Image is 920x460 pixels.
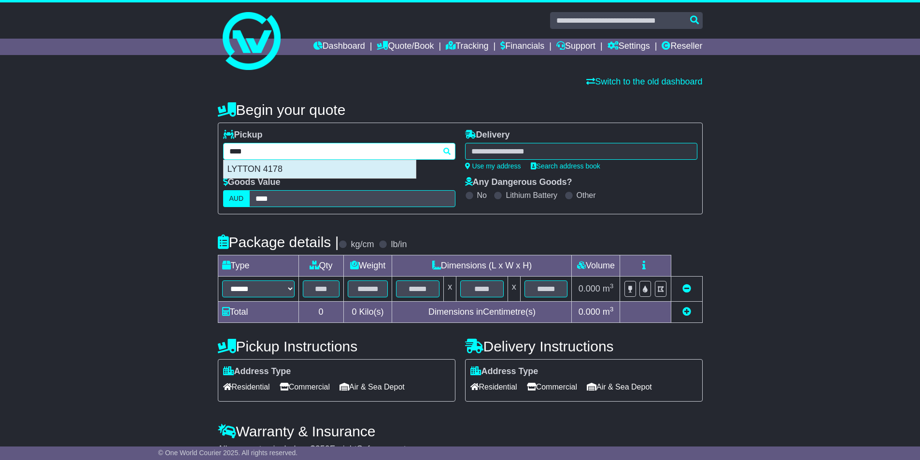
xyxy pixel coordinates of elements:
label: Any Dangerous Goods? [465,177,572,188]
a: Settings [608,39,650,55]
td: Type [218,255,298,277]
span: Air & Sea Depot [587,379,652,394]
span: Commercial [280,379,330,394]
div: All our quotes include a $ FreightSafe warranty. [218,444,703,455]
span: m [603,284,614,293]
label: No [477,191,487,200]
a: Search address book [531,162,600,170]
label: Address Type [470,366,538,377]
span: © One World Courier 2025. All rights reserved. [158,449,298,457]
sup: 3 [610,282,614,290]
td: x [444,277,456,302]
td: 0 [298,302,343,323]
span: Air & Sea Depot [340,379,405,394]
a: Tracking [446,39,488,55]
label: lb/in [391,239,407,250]
span: m [603,307,614,317]
td: Total [218,302,298,323]
td: Weight [343,255,392,277]
a: Add new item [682,307,691,317]
label: Address Type [223,366,291,377]
h4: Begin your quote [218,102,703,118]
td: Qty [298,255,343,277]
h4: Package details | [218,234,339,250]
label: kg/cm [351,239,374,250]
td: Dimensions (L x W x H) [392,255,572,277]
sup: 3 [610,306,614,313]
a: Quote/Book [377,39,434,55]
a: Switch to the old dashboard [586,77,702,86]
h4: Delivery Instructions [465,338,703,354]
label: Delivery [465,130,510,140]
a: Remove this item [682,284,691,293]
h4: Warranty & Insurance [218,423,703,439]
a: Use my address [465,162,521,170]
td: Volume [572,255,620,277]
a: Support [556,39,595,55]
label: AUD [223,190,250,207]
a: Financials [500,39,544,55]
a: Dashboard [313,39,365,55]
td: Dimensions in Centimetre(s) [392,302,572,323]
span: 250 [315,444,330,454]
h4: Pickup Instructions [218,338,455,354]
span: Commercial [527,379,577,394]
span: Residential [470,379,517,394]
typeahead: Please provide city [223,143,455,160]
span: 0 [352,307,356,317]
td: x [508,277,520,302]
label: Pickup [223,130,263,140]
label: Lithium Battery [506,191,557,200]
a: Reseller [662,39,702,55]
span: Residential [223,379,270,394]
label: Other [577,191,596,200]
div: LYTTON 4178 [224,160,416,179]
span: 0.000 [579,307,600,317]
td: Kilo(s) [343,302,392,323]
label: Goods Value [223,177,281,188]
span: 0.000 [579,284,600,293]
